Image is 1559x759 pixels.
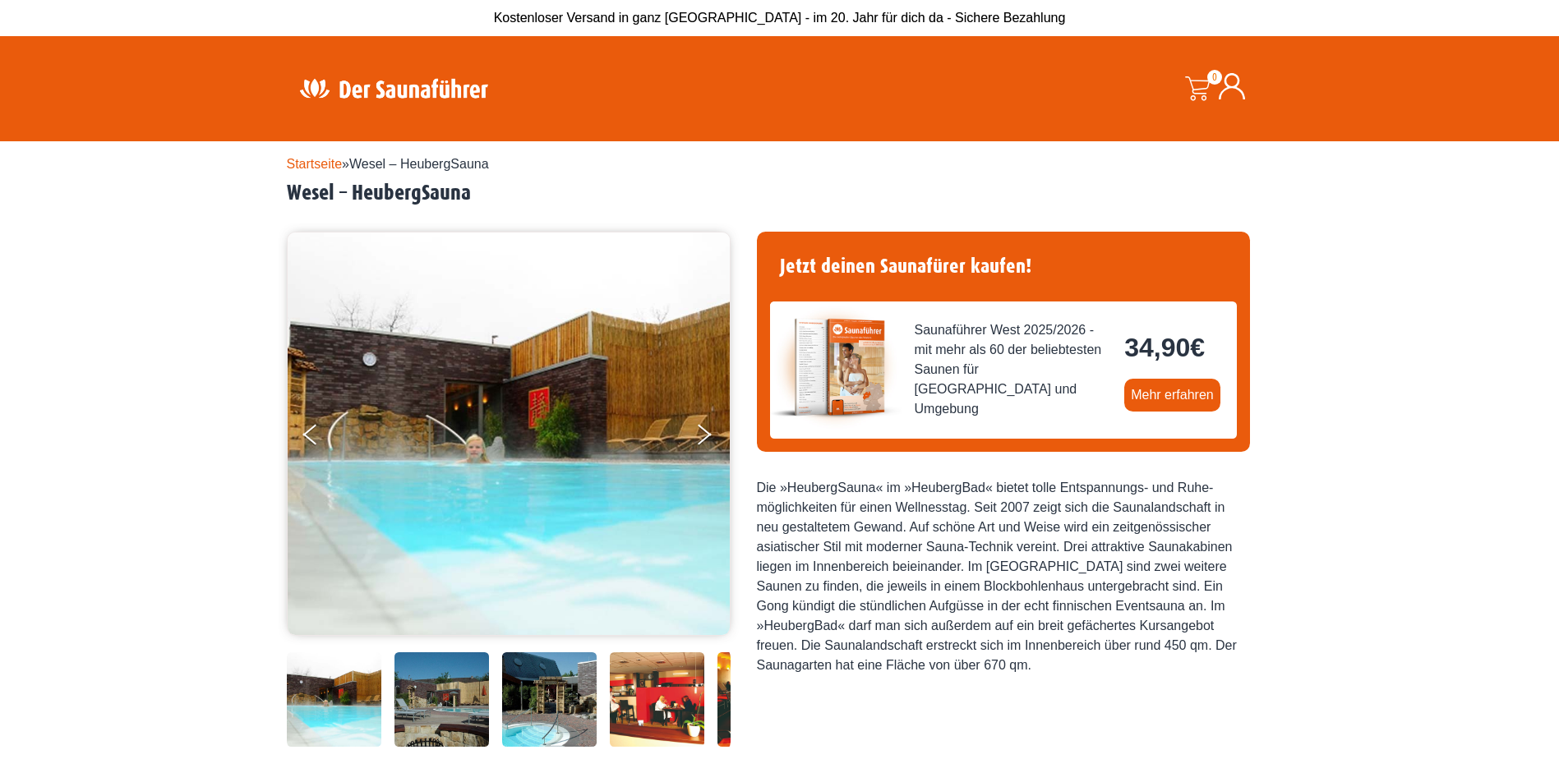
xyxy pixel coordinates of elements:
[303,417,344,458] button: Previous
[694,417,736,458] button: Next
[770,301,902,433] img: der-saunafuehrer-2025-west.jpg
[915,320,1112,419] span: Saunaführer West 2025/2026 - mit mehr als 60 der beliebtesten Saunen für [GEOGRAPHIC_DATA] und Um...
[1190,333,1205,362] span: €
[770,245,1237,288] h4: Jetzt deinen Saunafürer kaufen!
[1124,379,1220,412] a: Mehr erfahren
[494,11,1066,25] span: Kostenloser Versand in ganz [GEOGRAPHIC_DATA] - im 20. Jahr für dich da - Sichere Bezahlung
[287,181,1273,206] h2: Wesel – HeubergSauna
[757,478,1250,675] div: Die »HeubergSauna« im »HeubergBad« bietet tolle Entspannungs- und Ruhe- möglichkeiten für einen W...
[1207,70,1222,85] span: 0
[349,157,489,171] span: Wesel – HeubergSauna
[1124,333,1205,362] bdi: 34,90
[287,157,489,171] span: »
[287,157,343,171] a: Startseite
